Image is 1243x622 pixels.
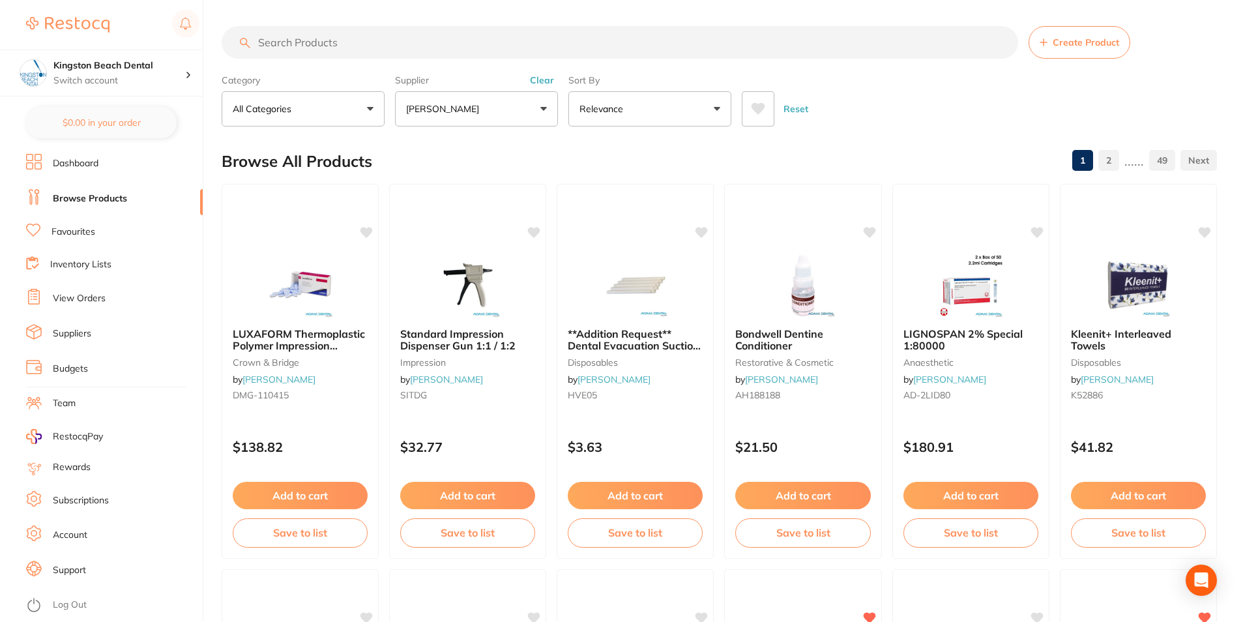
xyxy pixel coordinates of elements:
[735,389,780,401] span: AH188188
[53,363,88,376] a: Budgets
[1071,482,1206,509] button: Add to cart
[568,482,703,509] button: Add to cart
[53,564,86,577] a: Support
[400,328,535,352] b: Standard Impression Dispenser Gun 1:1 / 1:2
[579,102,628,115] p: Relevance
[53,59,185,72] h4: Kingston Beach Dental
[903,357,1038,368] small: anaesthetic
[903,374,986,385] span: by
[1071,357,1206,368] small: disposables
[222,74,385,86] label: Category
[233,482,368,509] button: Add to cart
[735,518,870,547] button: Save to list
[568,74,731,86] label: Sort By
[400,327,516,352] span: Standard Impression Dispenser Gun 1:1 / 1:2
[222,26,1018,59] input: Search Products
[51,226,95,239] a: Favourites
[1149,147,1175,173] a: 49
[233,328,368,352] b: LUXAFORM Thermoplastic Polymer Impression Material x 72 Discs
[53,599,87,612] a: Log Out
[20,60,46,86] img: Kingston Beach Dental
[26,17,110,33] img: Restocq Logo
[568,374,651,385] span: by
[233,102,297,115] p: All Categories
[568,328,703,352] b: **Addition Request** Dental Evacuation Suction Tubes Side Vent
[26,10,110,40] a: Restocq Logo
[233,357,368,368] small: crown & bridge
[26,595,199,616] button: Log Out
[1071,439,1206,454] p: $41.82
[1072,147,1093,173] a: 1
[735,374,818,385] span: by
[53,157,98,170] a: Dashboard
[735,357,870,368] small: restorative & cosmetic
[568,357,703,368] small: disposables
[53,192,127,205] a: Browse Products
[1186,565,1217,596] div: Open Intercom Messenger
[242,374,315,385] a: [PERSON_NAME]
[26,429,42,444] img: RestocqPay
[903,439,1038,454] p: $180.91
[1071,328,1206,352] b: Kleenit+ Interleaved Towels
[400,389,427,401] span: SITDG
[568,327,701,364] span: **Addition Request** Dental Evacuation Suction Tubes Side Vent
[1071,374,1154,385] span: by
[233,327,365,364] span: LUXAFORM Thermoplastic Polymer Impression Material x 72 Discs
[903,389,950,401] span: AD-2LID80
[410,374,483,385] a: [PERSON_NAME]
[1029,26,1130,59] button: Create Product
[1098,147,1119,173] a: 2
[593,252,678,318] img: **Addition Request** Dental Evacuation Suction Tubes Side Vent
[735,482,870,509] button: Add to cart
[1071,389,1103,401] span: K52886
[258,252,343,318] img: LUXAFORM Thermoplastic Polymer Impression Material x 72 Discs
[761,252,845,318] img: Bondwell Dentine Conditioner
[568,91,731,126] button: Relevance
[526,74,558,86] button: Clear
[400,439,535,454] p: $32.77
[903,518,1038,547] button: Save to list
[568,389,597,401] span: HVE05
[1124,153,1144,168] p: ......
[400,518,535,547] button: Save to list
[568,518,703,547] button: Save to list
[1071,518,1206,547] button: Save to list
[53,461,91,474] a: Rewards
[1081,374,1154,385] a: [PERSON_NAME]
[233,389,289,401] span: DMG-110415
[233,439,368,454] p: $138.82
[735,327,823,352] span: Bondwell Dentine Conditioner
[53,430,103,443] span: RestocqPay
[400,357,535,368] small: impression
[400,482,535,509] button: Add to cart
[745,374,818,385] a: [PERSON_NAME]
[913,374,986,385] a: [PERSON_NAME]
[1071,327,1171,352] span: Kleenit+ Interleaved Towels
[568,439,703,454] p: $3.63
[903,328,1038,352] b: LIGNOSPAN 2% Special 1:80000
[233,518,368,547] button: Save to list
[53,397,76,410] a: Team
[395,91,558,126] button: [PERSON_NAME]
[735,439,870,454] p: $21.50
[928,252,1013,318] img: LIGNOSPAN 2% Special 1:80000
[26,429,103,444] a: RestocqPay
[222,91,385,126] button: All Categories
[222,153,372,171] h2: Browse All Products
[395,74,558,86] label: Supplier
[735,328,870,352] b: Bondwell Dentine Conditioner
[53,292,106,305] a: View Orders
[1096,252,1180,318] img: Kleenit+ Interleaved Towels
[903,482,1038,509] button: Add to cart
[400,374,483,385] span: by
[903,327,1023,352] span: LIGNOSPAN 2% Special 1:80000
[50,258,111,271] a: Inventory Lists
[780,91,812,126] button: Reset
[53,494,109,507] a: Subscriptions
[426,252,510,318] img: Standard Impression Dispenser Gun 1:1 / 1:2
[53,327,91,340] a: Suppliers
[53,529,87,542] a: Account
[406,102,484,115] p: [PERSON_NAME]
[578,374,651,385] a: [PERSON_NAME]
[1053,37,1119,48] span: Create Product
